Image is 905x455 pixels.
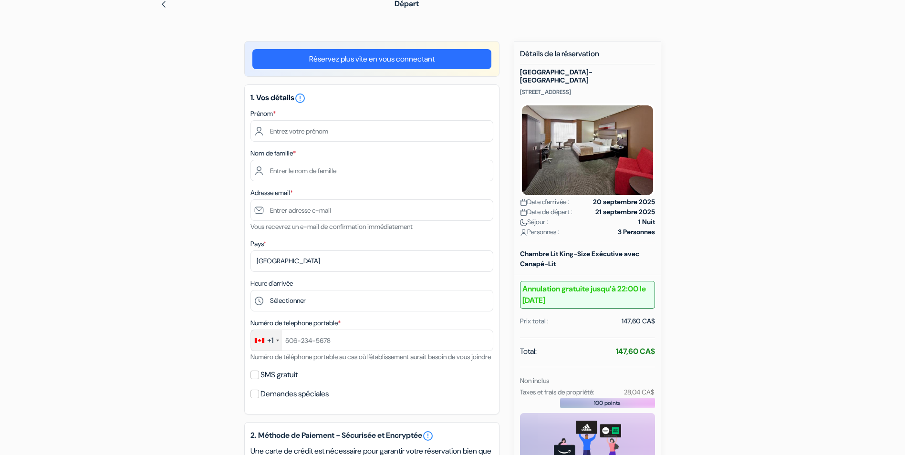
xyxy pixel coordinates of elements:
[252,49,491,69] a: Réservez plus vite en vous connectant
[595,207,655,217] strong: 21 septembre 2025
[250,93,493,104] h5: 1. Vos détails
[250,188,293,198] label: Adresse email
[624,388,655,396] small: 28,04 CA$
[250,120,493,142] input: Entrez votre prénom
[422,430,434,442] a: error_outline
[251,330,282,351] div: Canada: +1
[260,387,329,401] label: Demandes spéciales
[520,68,655,84] h5: [GEOGRAPHIC_DATA]-[GEOGRAPHIC_DATA]
[250,239,266,249] label: Pays
[616,346,655,356] strong: 147,60 CA$
[267,335,273,346] div: +1
[520,281,655,309] b: Annulation gratuite jusqu’à 22:00 le [DATE]
[520,217,548,227] span: Séjour :
[638,217,655,227] strong: 1 Nuit
[593,197,655,207] strong: 20 septembre 2025
[520,346,537,357] span: Total:
[250,160,493,181] input: Entrer le nom de famille
[294,93,306,103] a: error_outline
[594,399,621,407] span: 100 points
[260,368,298,382] label: SMS gratuit
[250,148,296,158] label: Nom de famille
[622,316,655,326] div: 147,60 CA$
[250,279,293,289] label: Heure d'arrivée
[250,430,493,442] h5: 2. Méthode de Paiement - Sécurisée et Encryptée
[250,318,341,328] label: Numéro de telephone portable
[520,229,527,236] img: user_icon.svg
[520,249,639,268] b: Chambre Lit King-Size Exécutive avec Canapé-Lit
[520,227,559,237] span: Personnes :
[520,199,527,206] img: calendar.svg
[520,376,549,385] small: Non inclus
[294,93,306,104] i: error_outline
[520,88,655,96] p: [STREET_ADDRESS]
[520,388,594,396] small: Taxes et frais de propriété:
[250,330,493,351] input: 506-234-5678
[520,197,569,207] span: Date d'arrivée :
[250,109,276,119] label: Prénom
[160,0,167,8] img: left_arrow.svg
[250,352,491,361] small: Numéro de téléphone portable au cas où l'établissement aurait besoin de vous joindre
[618,227,655,237] strong: 3 Personnes
[520,219,527,226] img: moon.svg
[520,209,527,216] img: calendar.svg
[250,199,493,221] input: Entrer adresse e-mail
[520,49,655,64] h5: Détails de la réservation
[520,316,549,326] div: Prix total :
[520,207,572,217] span: Date de départ :
[250,222,413,231] small: Vous recevrez un e-mail de confirmation immédiatement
